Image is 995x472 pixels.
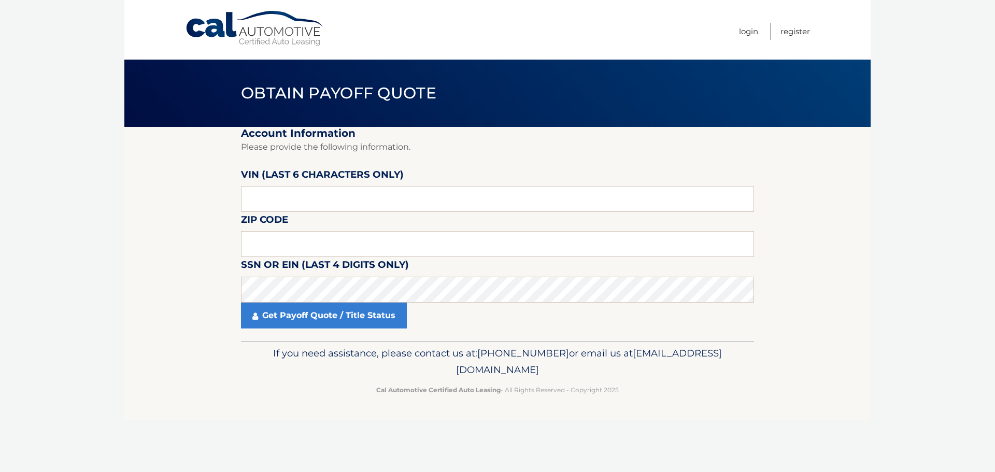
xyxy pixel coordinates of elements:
p: - All Rights Reserved - Copyright 2025 [248,384,747,395]
strong: Cal Automotive Certified Auto Leasing [376,386,501,394]
a: Cal Automotive [185,10,325,47]
span: Obtain Payoff Quote [241,83,436,103]
a: Login [739,23,758,40]
h2: Account Information [241,127,754,140]
label: VIN (last 6 characters only) [241,167,404,186]
label: Zip Code [241,212,288,231]
a: Get Payoff Quote / Title Status [241,303,407,328]
p: If you need assistance, please contact us at: or email us at [248,345,747,378]
label: SSN or EIN (last 4 digits only) [241,257,409,276]
span: [PHONE_NUMBER] [477,347,569,359]
a: Register [780,23,810,40]
p: Please provide the following information. [241,140,754,154]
